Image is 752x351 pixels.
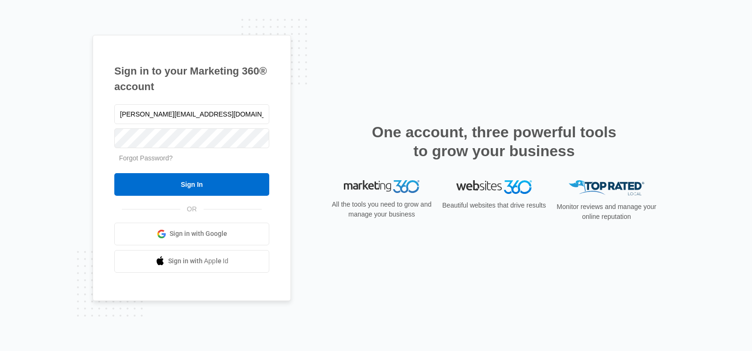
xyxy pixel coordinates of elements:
[180,204,204,214] span: OR
[369,123,619,160] h2: One account, three powerful tools to grow your business
[554,202,659,222] p: Monitor reviews and manage your online reputation
[168,256,229,266] span: Sign in with Apple Id
[170,229,227,239] span: Sign in with Google
[114,223,269,245] a: Sign in with Google
[114,250,269,273] a: Sign in with Apple Id
[114,63,269,94] h1: Sign in to your Marketing 360® account
[119,154,173,162] a: Forgot Password?
[114,173,269,196] input: Sign In
[569,180,644,196] img: Top Rated Local
[441,201,547,210] p: Beautiful websites that drive results
[456,180,532,194] img: Websites 360
[329,200,435,219] p: All the tools you need to grow and manage your business
[344,180,419,193] img: Marketing 360
[114,104,269,124] input: Email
